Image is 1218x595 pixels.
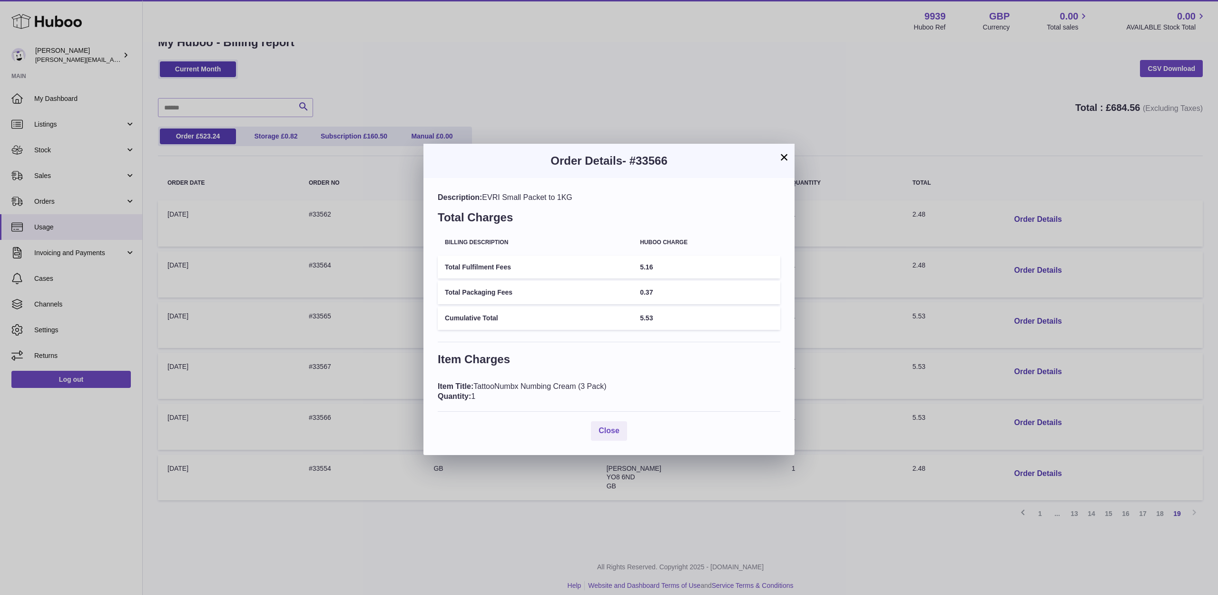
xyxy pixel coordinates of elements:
[438,392,471,400] span: Quantity:
[591,421,627,441] button: Close
[778,151,790,163] button: ×
[438,153,780,169] h3: Order Details
[438,193,482,201] span: Description:
[438,382,473,390] span: Item Title:
[438,232,633,253] th: Billing Description
[438,352,780,372] h3: Item Charges
[640,263,653,271] span: 5.16
[622,154,668,167] span: - #33566
[438,192,780,203] div: EVRI Small Packet to 1KG
[640,288,653,296] span: 0.37
[633,232,780,253] th: Huboo charge
[438,256,633,279] td: Total Fulfilment Fees
[599,426,619,435] span: Close
[438,281,633,304] td: Total Packaging Fees
[438,307,633,330] td: Cumulative Total
[640,314,653,322] span: 5.53
[438,381,780,402] div: TattooNumbx Numbing Cream (3 Pack) 1
[438,210,780,230] h3: Total Charges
